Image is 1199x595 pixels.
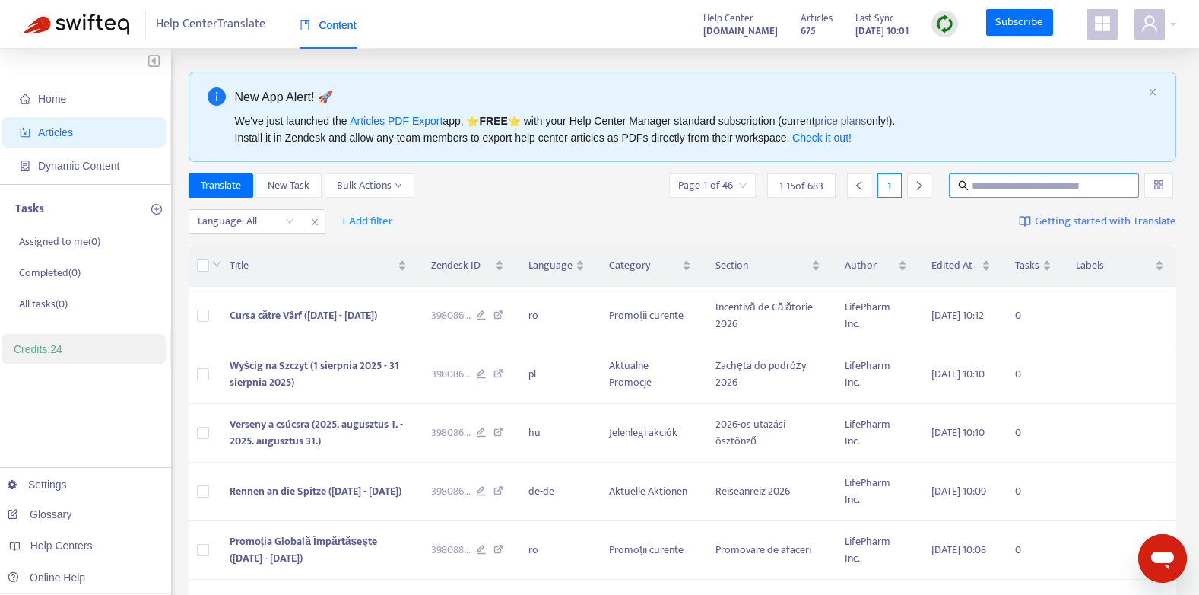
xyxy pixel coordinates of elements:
a: [DOMAIN_NAME] [703,22,778,40]
span: [DATE] 10:08 [931,541,986,558]
span: Articles [38,126,73,138]
span: 398086 ... [431,425,471,441]
span: account-book [20,127,30,138]
td: Promoții curente [597,521,703,580]
th: Section [703,245,833,287]
span: + Add filter [341,212,393,231]
td: Reiseanreiz 2026 [703,463,833,521]
span: 1 - 15 of 683 [779,178,823,194]
strong: [DOMAIN_NAME] [703,23,778,40]
th: Title [217,245,419,287]
span: Labels [1076,257,1152,274]
button: Translate [189,173,253,198]
td: hu [516,404,597,463]
a: Articles PDF Export [350,115,442,127]
span: left [854,180,864,191]
span: Author [845,257,895,274]
span: container [20,161,30,171]
td: Jelenlegi akciók [597,404,703,463]
div: We've just launched the app, ⭐ ⭐️ with your Help Center Manager standard subscription (current on... [235,113,1143,146]
span: Wyścig na Szczyt (1 sierpnia 2025 - 31 sierpnia 2025) [230,357,400,391]
span: home [20,94,30,104]
span: [DATE] 10:10 [931,424,985,441]
button: close [1148,87,1157,97]
td: Zachęta do podróży 2026 [703,345,833,404]
button: New Task [255,173,322,198]
td: LifePharm Inc. [833,521,919,580]
td: 0 [1003,463,1064,521]
td: 2026-os utazási ösztönző [703,404,833,463]
span: Verseny a csúcsra (2025. augusztus 1. - 2025. augusztus 31.) [230,415,403,450]
a: Getting started with Translate [1019,209,1176,234]
a: Glossary [8,508,71,520]
div: 1 [877,173,902,198]
td: 0 [1003,404,1064,463]
span: Edited At [931,257,979,274]
span: Cursa către Vârf ([DATE] - [DATE]) [230,307,378,324]
span: Promoția Globală Împărtășește ([DATE] - [DATE]) [230,533,378,567]
span: [DATE] 10:12 [931,307,984,324]
span: [DATE] 10:09 [931,482,986,500]
td: LifePharm Inc. [833,287,919,345]
img: Swifteq [23,14,129,35]
th: Labels [1064,245,1176,287]
span: info-circle [208,87,226,106]
b: FREE [479,115,507,127]
a: Check it out! [792,132,852,144]
th: Tasks [1003,245,1064,287]
a: Credits:24 [14,343,62,355]
th: Category [597,245,703,287]
span: Tasks [1015,257,1039,274]
strong: 675 [801,23,816,40]
span: Help Centers [30,539,93,552]
td: 0 [1003,521,1064,580]
span: Content [300,19,357,31]
span: right [914,180,925,191]
td: 0 [1003,287,1064,345]
p: Tasks [15,200,44,218]
span: down [395,182,402,189]
td: Aktualne Promocje [597,345,703,404]
th: Edited At [919,245,1003,287]
img: sync.dc5367851b00ba804db3.png [935,14,954,33]
th: Language [516,245,597,287]
span: New Task [268,177,309,194]
td: LifePharm Inc. [833,345,919,404]
a: Online Help [8,571,85,584]
span: Bulk Actions [337,177,402,194]
td: LifePharm Inc. [833,404,919,463]
button: Bulk Actionsdown [325,173,414,198]
button: + Add filter [329,209,404,234]
p: All tasks ( 0 ) [19,296,68,312]
span: 398086 ... [431,366,471,383]
span: appstore [1093,14,1112,33]
span: Category [609,257,679,274]
td: Incentivă de Călătorie 2026 [703,287,833,345]
div: New App Alert! 🚀 [235,87,1143,107]
span: Help Center Translate [156,10,265,39]
td: Aktuelle Aktionen [597,463,703,521]
span: Getting started with Translate [1035,213,1176,231]
a: Subscribe [986,9,1053,37]
span: Help Center [703,10,753,27]
span: Last Sync [855,10,894,27]
th: Zendesk ID [419,245,517,287]
iframe: Button to launch messaging window [1138,534,1187,583]
img: image-link [1019,215,1031,228]
a: Settings [8,479,67,491]
span: user [1140,14,1159,33]
span: book [300,20,310,30]
strong: [DATE] 10:01 [855,23,909,40]
span: Language [528,257,573,274]
th: Author [833,245,919,287]
td: Promoții curente [597,287,703,345]
p: Assigned to me ( 0 ) [19,234,100,250]
span: Rennen an die Spitze ([DATE] - [DATE]) [230,482,401,500]
td: ro [516,521,597,580]
span: Title [230,257,395,274]
span: down [212,259,221,269]
span: close [305,213,325,231]
td: Promovare de afaceri [703,521,833,580]
span: plus-circle [151,204,162,215]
